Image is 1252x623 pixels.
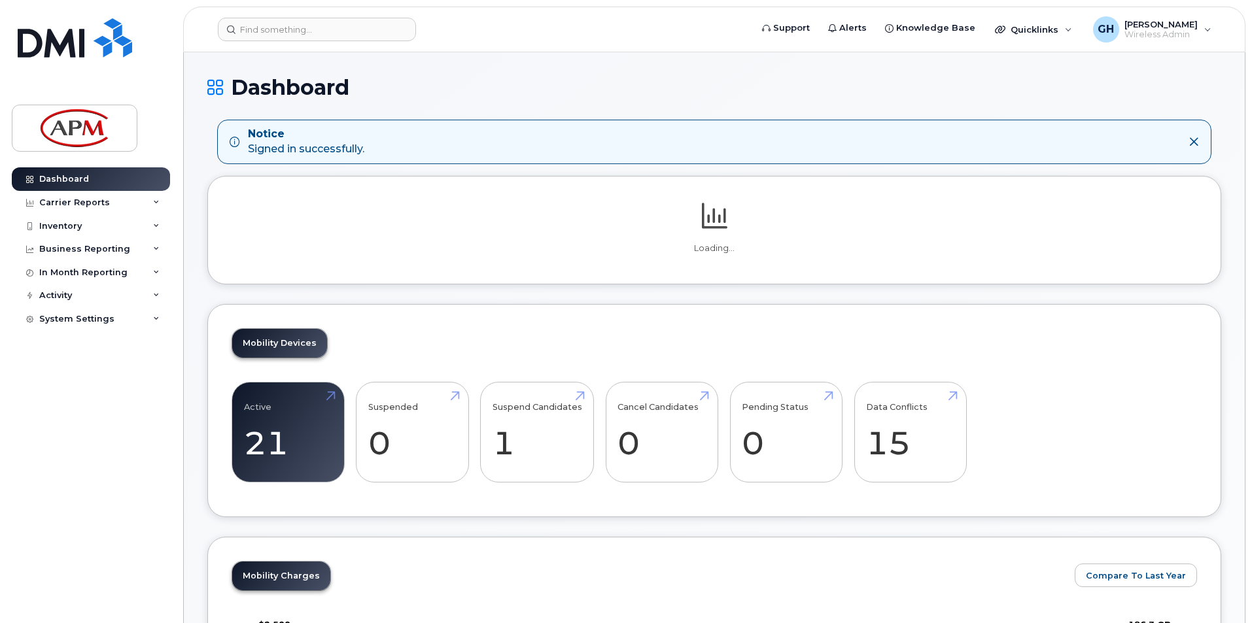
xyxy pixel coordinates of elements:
p: Loading... [232,243,1197,254]
h1: Dashboard [207,76,1221,99]
button: Compare To Last Year [1075,564,1197,587]
div: Signed in successfully. [248,127,364,157]
strong: Notice [248,127,364,142]
a: Mobility Charges [232,562,330,590]
span: Compare To Last Year [1086,569,1186,582]
a: Mobility Devices [232,329,327,358]
a: Suspend Candidates 1 [493,389,582,475]
a: Data Conflicts 15 [866,389,954,475]
a: Suspended 0 [368,389,457,475]
a: Active 21 [244,389,332,475]
a: Cancel Candidates 0 [617,389,706,475]
a: Pending Status 0 [742,389,830,475]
